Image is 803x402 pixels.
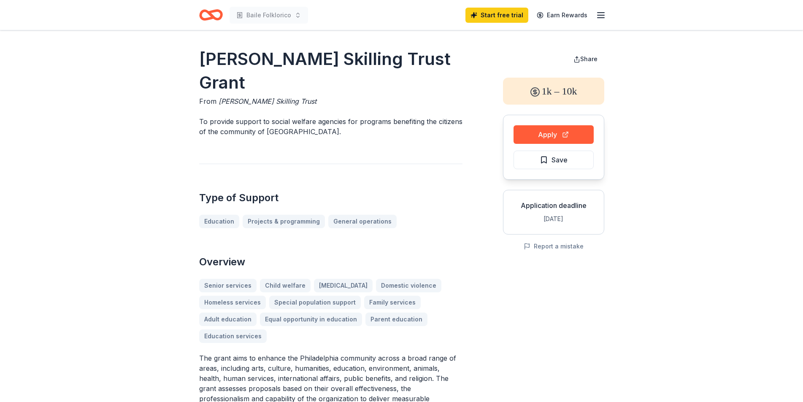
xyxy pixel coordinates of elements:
[243,215,325,228] a: Projects & programming
[510,200,597,210] div: Application deadline
[465,8,528,23] a: Start free trial
[503,78,604,105] div: 1k – 10k
[199,116,462,137] p: To provide support to social welfare agencies for programs benefiting the citizens of the communi...
[580,55,598,62] span: Share
[230,7,308,24] button: Baile Folklorico
[567,51,604,67] button: Share
[199,215,239,228] a: Education
[328,215,397,228] a: General operations
[246,10,291,20] span: Baile Folklorico
[524,241,584,251] button: Report a mistake
[199,47,462,94] h1: [PERSON_NAME] Skilling Trust Grant
[514,125,594,144] button: Apply
[199,5,223,25] a: Home
[510,214,597,224] div: [DATE]
[199,96,462,106] div: From
[514,151,594,169] button: Save
[199,191,462,205] h2: Type of Support
[219,97,316,105] span: [PERSON_NAME] Skilling Trust
[552,154,568,165] span: Save
[199,255,462,269] h2: Overview
[532,8,592,23] a: Earn Rewards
